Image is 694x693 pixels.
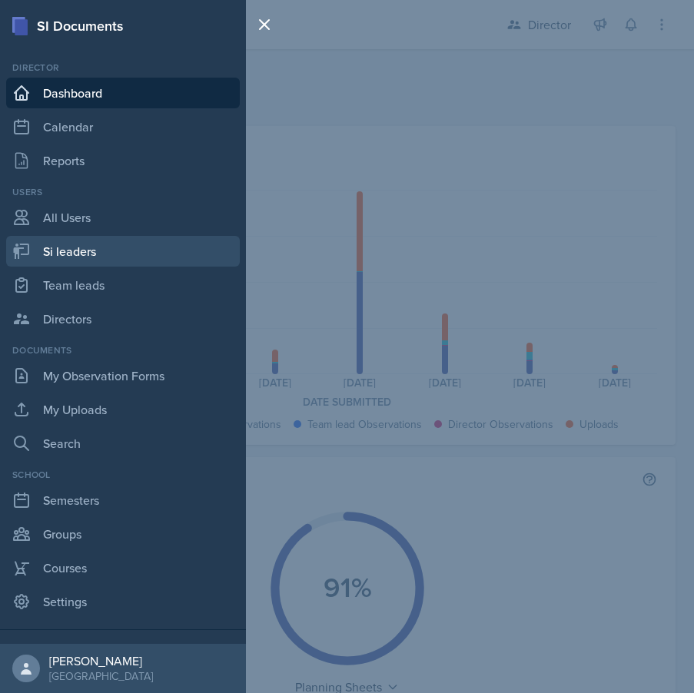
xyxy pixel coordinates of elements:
[49,668,153,684] div: [GEOGRAPHIC_DATA]
[6,343,240,357] div: Documents
[6,360,240,391] a: My Observation Forms
[6,202,240,233] a: All Users
[6,236,240,267] a: Si leaders
[6,270,240,300] a: Team leads
[6,586,240,617] a: Settings
[6,641,240,671] div: Help & Documentation
[6,61,240,75] div: Director
[6,394,240,425] a: My Uploads
[49,653,153,668] div: [PERSON_NAME]
[6,485,240,516] a: Semesters
[6,303,240,334] a: Directors
[6,428,240,459] a: Search
[6,145,240,176] a: Reports
[6,552,240,583] a: Courses
[6,78,240,108] a: Dashboard
[6,519,240,549] a: Groups
[6,468,240,482] div: School
[6,111,240,142] a: Calendar
[6,185,240,199] div: Users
